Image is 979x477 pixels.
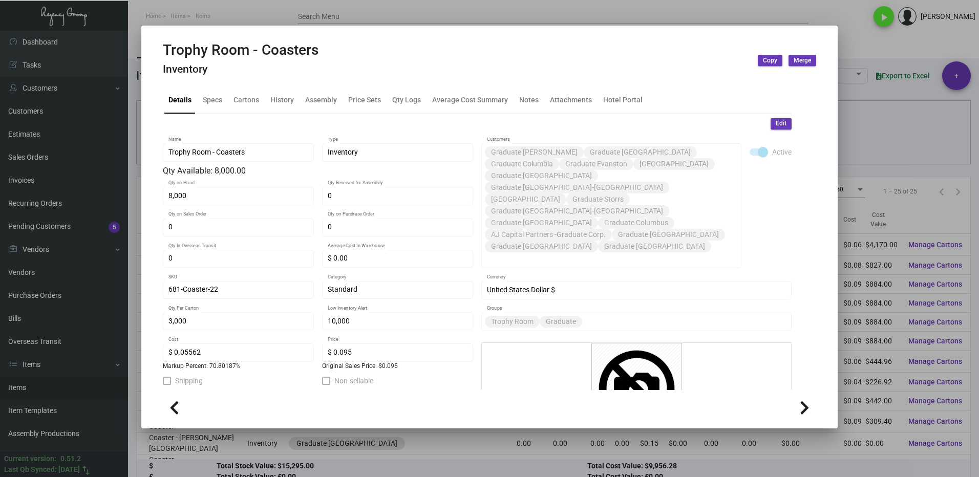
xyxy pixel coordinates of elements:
div: Qty Logs [392,94,421,105]
span: Active [772,146,792,158]
div: 0.51.2 [60,453,81,464]
mat-chip: Graduate [GEOGRAPHIC_DATA] [612,229,725,241]
mat-chip: Graduate Evanston [559,158,633,170]
button: Merge [789,55,816,66]
mat-chip: AJ Capital Partners -Graduate Corp. [485,229,612,241]
mat-chip: Graduate Columbia [485,158,559,170]
div: Cartons [233,94,259,105]
mat-chip: Graduate [GEOGRAPHIC_DATA] [485,170,598,182]
mat-chip: Graduate [GEOGRAPHIC_DATA]-[GEOGRAPHIC_DATA] [485,182,669,193]
div: Notes [519,94,539,105]
div: Current version: [4,453,56,464]
div: Last Qb Synced: [DATE] [4,464,80,475]
span: Non-sellable [334,375,373,387]
div: Details [168,94,191,105]
div: Attachments [550,94,592,105]
mat-chip: [GEOGRAPHIC_DATA] [633,158,715,170]
mat-chip: Trophy Room [485,316,540,328]
span: Edit [776,119,786,128]
button: Edit [771,118,792,129]
div: History [270,94,294,105]
div: Average Cost Summary [432,94,508,105]
input: Add new.. [584,318,786,326]
span: Shipping [175,375,203,387]
mat-chip: Graduate [PERSON_NAME] [485,146,584,158]
mat-chip: Graduate Columbus [598,217,674,229]
mat-chip: Graduate [GEOGRAPHIC_DATA] [598,241,711,252]
mat-chip: Graduate [GEOGRAPHIC_DATA]-[GEOGRAPHIC_DATA] [485,205,669,217]
div: Hotel Portal [603,94,643,105]
h4: Inventory [163,63,318,76]
button: Copy [758,55,782,66]
mat-chip: Graduate [540,316,582,328]
input: Add new.. [487,254,736,263]
div: Price Sets [348,94,381,105]
mat-chip: Graduate Storrs [566,193,630,205]
mat-chip: Graduate [GEOGRAPHIC_DATA] [584,146,697,158]
span: Merge [794,56,811,65]
div: Qty Available: 8,000.00 [163,165,473,177]
h2: Trophy Room - Coasters [163,41,318,59]
div: Assembly [305,94,337,105]
mat-chip: [GEOGRAPHIC_DATA] [485,193,566,205]
mat-chip: Graduate [GEOGRAPHIC_DATA] [485,241,598,252]
mat-chip: Graduate [GEOGRAPHIC_DATA] [485,217,598,229]
div: Specs [203,94,222,105]
span: Copy [763,56,777,65]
